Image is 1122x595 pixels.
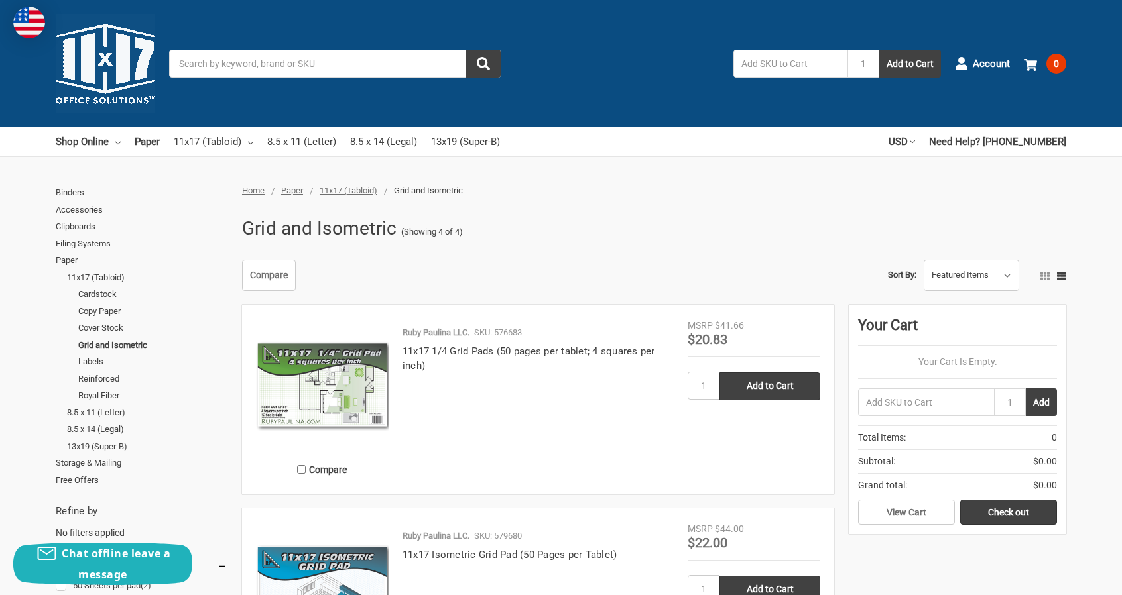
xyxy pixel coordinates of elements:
[1033,478,1057,492] span: $0.00
[13,7,45,38] img: duty and tax information for United States
[688,331,727,347] span: $20.83
[13,543,192,585] button: Chat offline leave a message
[1046,54,1066,74] span: 0
[56,252,227,269] a: Paper
[78,353,227,370] a: Labels
[394,186,463,195] span: Grid and Isometric
[281,186,303,195] a: Paper
[78,286,227,303] a: Cardstock
[733,50,847,78] input: Add SKU to Cart
[1052,431,1057,445] span: 0
[267,127,336,156] a: 8.5 x 11 (Letter)
[56,504,227,519] h5: Refine by
[474,326,522,339] p: SKU: 576683
[56,577,227,595] a: 50 Sheets per pad
[62,546,170,582] span: Chat offline leave a message
[297,465,306,474] input: Compare
[858,314,1057,346] div: Your Cart
[889,127,915,156] a: USD
[403,326,469,339] p: Ruby Paulina LLC.
[715,320,744,331] span: $41.66
[242,186,265,195] a: Home
[56,218,227,235] a: Clipboards
[169,50,501,78] input: Search by keyword, brand or SKU
[350,127,417,156] a: 8.5 x 14 (Legal)
[78,303,227,320] a: Copy Paper
[78,337,227,354] a: Grid and Isometric
[715,523,744,534] span: $44.00
[67,438,227,455] a: 13x19 (Super-B)
[242,211,397,246] h1: Grid and Isometric
[256,319,389,451] img: 11x17 1/4 Grid Pads (50 pages per tablet; 4 squares per inch)
[474,529,522,543] p: SKU: 579680
[719,372,820,400] input: Add to Cart
[67,421,227,438] a: 8.5 x 14 (Legal)
[858,355,1057,369] p: Your Cart Is Empty.
[688,319,713,333] div: MSRP
[141,580,151,590] span: (2)
[858,478,907,492] span: Grand total:
[78,387,227,404] a: Royal Fiber
[56,472,227,489] a: Free Offers
[56,201,227,219] a: Accessories
[688,535,727,551] span: $22.00
[78,319,227,337] a: Cover Stock
[858,388,994,416] input: Add SKU to Cart
[78,370,227,388] a: Reinforced
[929,127,1066,156] a: Need Help? [PHONE_NUMBER]
[56,455,227,472] a: Storage & Mailing
[688,522,713,536] div: MSRP
[56,235,227,252] a: Filing Systems
[403,549,617,561] a: 11x17 Isometric Grid Pad (50 Pages per Tablet)
[401,225,463,239] span: (Showing 4 of 4)
[888,265,916,285] label: Sort By:
[56,184,227,201] a: Binders
[431,127,500,156] a: 13x19 (Super-B)
[879,50,941,78] button: Add to Cart
[56,127,121,156] a: Shop Online
[973,56,1010,72] span: Account
[858,455,895,468] span: Subtotal:
[403,529,469,543] p: Ruby Paulina LLC.
[320,186,377,195] a: 11x17 (Tabloid)
[858,500,955,525] a: View Cart
[858,431,906,445] span: Total Items:
[67,404,227,421] a: 8.5 x 11 (Letter)
[403,345,655,372] a: 11x17 1/4 Grid Pads (50 pages per tablet; 4 squares per inch)
[174,127,253,156] a: 11x17 (Tabloid)
[135,127,160,156] a: Paper
[67,269,227,286] a: 11x17 (Tabloid)
[242,260,296,292] a: Compare
[955,46,1010,81] a: Account
[56,14,155,113] img: 11x17.com
[960,500,1057,525] a: Check out
[1024,46,1066,81] a: 0
[1033,455,1057,468] span: $0.00
[1026,388,1057,416] button: Add
[256,459,389,480] label: Compare
[56,504,227,539] div: No filters applied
